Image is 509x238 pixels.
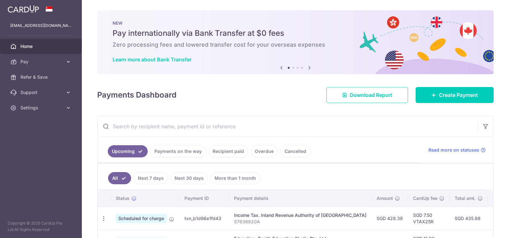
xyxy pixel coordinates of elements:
[372,207,408,230] td: SGD 428.38
[326,87,408,103] a: Download Report
[179,190,229,207] th: Payment ID
[20,74,63,80] span: Refer & Save
[20,59,63,65] span: Pay
[150,145,206,157] a: Payments on the way
[413,195,437,202] span: CardUp fee
[8,5,39,13] img: CardUp
[350,91,392,99] span: Download Report
[98,116,478,137] input: Search by recipient name, payment id or reference
[113,20,478,26] p: NEW
[210,172,260,184] a: More than 1 month
[208,145,248,157] a: Recipient paid
[116,214,167,223] span: Scheduled for charge
[179,207,229,230] td: txn_b1d96e1fd43
[450,207,488,230] td: SGD 435.88
[97,10,494,74] img: Bank transfer banner
[113,41,478,49] h6: Zero processing fees and lowered transfer cost for your overseas expenses
[20,105,63,111] span: Settings
[377,195,393,202] span: Amount
[116,195,129,202] span: Status
[134,172,168,184] a: Next 7 days
[20,43,63,50] span: Home
[229,190,372,207] th: Payment details
[108,145,148,157] a: Upcoming
[97,89,176,101] h4: Payments Dashboard
[428,147,486,153] a: Read more on statuses
[20,89,63,96] span: Support
[280,145,310,157] a: Cancelled
[439,91,478,99] span: Create Payment
[170,172,208,184] a: Next 30 days
[251,145,278,157] a: Overdue
[234,212,366,218] div: Income Tax. Inland Revenue Authority of [GEOGRAPHIC_DATA]
[416,87,494,103] a: Create Payment
[113,28,478,38] h5: Pay internationally via Bank Transfer at $0 fees
[428,147,479,153] span: Read more on statuses
[408,207,450,230] td: SGD 7.50 VTAX25R
[108,172,131,184] a: All
[234,218,366,225] p: S7636820A
[113,56,192,63] a: Learn more about Bank Transfer
[10,22,72,29] p: [EMAIL_ADDRESS][DOMAIN_NAME]
[455,195,476,202] span: Total amt.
